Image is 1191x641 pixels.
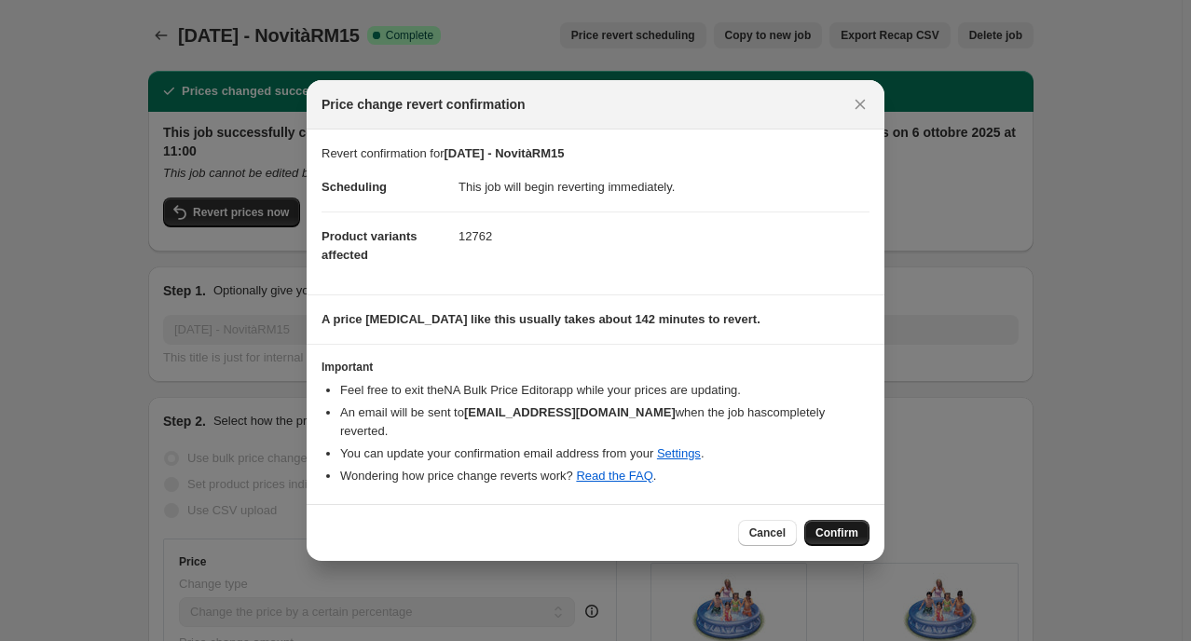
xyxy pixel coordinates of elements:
[322,312,760,326] b: A price [MEDICAL_DATA] like this usually takes about 142 minutes to revert.
[738,520,797,546] button: Cancel
[340,403,869,441] li: An email will be sent to when the job has completely reverted .
[322,360,869,375] h3: Important
[459,211,869,261] dd: 12762
[749,525,786,540] span: Cancel
[340,467,869,485] li: Wondering how price change reverts work? .
[322,229,418,262] span: Product variants affected
[847,91,873,117] button: Close
[322,144,869,163] p: Revert confirmation for
[464,405,676,419] b: [EMAIL_ADDRESS][DOMAIN_NAME]
[340,444,869,463] li: You can update your confirmation email address from your .
[322,180,387,194] span: Scheduling
[657,446,701,460] a: Settings
[815,525,858,540] span: Confirm
[576,469,652,483] a: Read the FAQ
[445,146,565,160] b: [DATE] - NovitàRM15
[340,381,869,400] li: Feel free to exit the NA Bulk Price Editor app while your prices are updating.
[459,163,869,211] dd: This job will begin reverting immediately.
[322,95,526,114] span: Price change revert confirmation
[804,520,869,546] button: Confirm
